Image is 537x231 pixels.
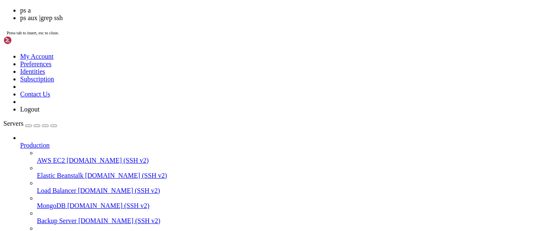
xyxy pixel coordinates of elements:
span: cafe@cafe-ThinkPad-X240 [3,53,81,60]
div: (60, 23) [216,167,219,174]
x-row: : $ ls [3,82,428,89]
span: 乐 [136,46,143,53]
span: [DOMAIN_NAME] (SSH v2) [67,202,149,209]
span: 系 [42,25,49,32]
li: Elastic Beanstalk [DOMAIN_NAME] (SSH v2) [37,164,534,179]
li: ps a [20,7,534,14]
span: 公 [3,89,10,96]
li: Load Balancer [DOMAIN_NAME] (SSH v2) [37,179,534,195]
span: 件 [102,60,109,67]
span: result.txt [158,117,191,124]
span: README_CN.md [111,117,151,124]
span: cafe@cafe-ThinkPad-X240 [3,125,81,131]
span: 面 [156,89,164,96]
span: Load Balancer [37,187,76,194]
img: Shellngn [3,36,52,44]
a: Subscription [20,75,54,83]
span: 板 [31,89,39,96]
x-row: log.txt [3,117,428,125]
a: Preferences [20,60,52,67]
a: Contact Us [20,91,50,98]
span: cafe@cafe-ThinkPad-X240 [3,39,81,46]
span: cafe@cafe-ThinkPad-X240 [3,96,81,103]
x-row: : $ ls [3,39,428,46]
span: 有 [74,60,81,67]
span: ~/dt/ba_volumealert_[DATE] [84,125,171,131]
x-row: 365019 pts/0 Ss 0:00 -bash [3,153,428,160]
span: 面 [156,46,164,53]
x-row: : $ cd /dt/ba* [3,53,428,60]
span: 启 [35,25,42,32]
span: 频 [52,46,59,53]
span: [DOMAIN_NAME] (SSH v2) [78,187,160,194]
span: 个 [75,75,82,82]
span: 视 [45,89,52,96]
x-row: PID TTY STAT TIME COMMAND [3,139,428,146]
span: ~ [84,96,87,103]
span: 要 [21,25,28,32]
span: 板 [31,46,39,53]
span: 桌 [149,89,156,96]
span: cafe@cafe-ThinkPad-X240 [3,103,81,110]
span: ~/dt/ba_volumealert_[DATE] [84,167,171,174]
span: 模 [24,46,31,53]
span: ~/dt/ba_volumealert_[DATE] [84,132,171,138]
span: cafe@cafe-ThinkPad-X240 [3,82,81,88]
span: 或 [96,75,103,82]
span: requirements.txt [191,110,245,117]
span: 模 [24,89,31,96]
a: Elastic Beanstalk [DOMAIN_NAME] (SSH v2) [37,172,534,179]
span: Press tab to insert, esc to close. [7,31,59,35]
span: 目 [117,60,124,67]
a: Identities [20,68,45,75]
span: 共 [10,89,18,96]
li: AWS EC2 [DOMAIN_NAME] (SSH v2) [37,149,534,164]
x-row: : $ cd /dt [3,67,428,75]
x-row: : $ ls [3,103,428,110]
span: AWS EC2 [37,157,65,164]
span: cafe@cafe-ThinkPad-X240 [3,132,81,138]
span: [DOMAIN_NAME] (SSH v2) [85,172,167,179]
a: Backup Server [DOMAIN_NAME] (SSH v2) [37,217,534,225]
span: config.yml [3,110,37,117]
span: 录 [110,75,117,82]
span: log.txt.1 [131,110,161,117]
span: config.yml.bak[DATE] [57,110,124,117]
span: 需 [13,25,21,32]
x-row: : $ ps a [3,167,428,174]
a: Production [20,142,534,149]
span: dt [201,46,207,53]
span: dt [201,89,207,96]
span: 重 [28,25,35,32]
span: 下 [107,89,115,96]
span: main.py [74,117,97,124]
span: 乐 [136,89,143,96]
span: Backup Server [37,217,77,224]
span: Servers [3,120,23,127]
span: 录 [124,60,131,67]
span: 文 [87,89,94,96]
x-row: 367933 pts/0 R+ 0:00 ps a [3,160,428,167]
span: snap [241,89,254,96]
span: 文 [87,46,94,53]
span: [DOMAIN_NAME] (SSH v2) [67,157,149,164]
x-row: : $ cd dt/ba_volumealert_31-08-2025/ [3,96,428,103]
span: 共 [10,46,18,53]
a: Logout [20,106,39,113]
span: 文 [82,75,89,82]
span: 统 [49,25,56,32]
li: ps aux |grep ssh [20,14,534,22]
span: ~ [84,82,87,88]
span: 桌 [149,46,156,53]
span: 件 [89,75,96,82]
x-row: Enable ESM Apps to receive additional future security updates. [3,3,428,10]
x-row: See [URL][DOMAIN_NAME] or run: sudo pro status [3,10,428,18]
span: ~ [84,67,87,74]
span: 音 [128,46,136,53]
li: MongoDB [DOMAIN_NAME] (SSH v2) [37,195,534,210]
span: 片 [73,89,80,96]
span: cafe@cafe-ThinkPad-X240 [3,67,81,74]
span: ~/dt/ba_volumealert_[DATE] [84,103,171,110]
span: 有 [61,75,68,82]
span: 视 [45,46,52,53]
